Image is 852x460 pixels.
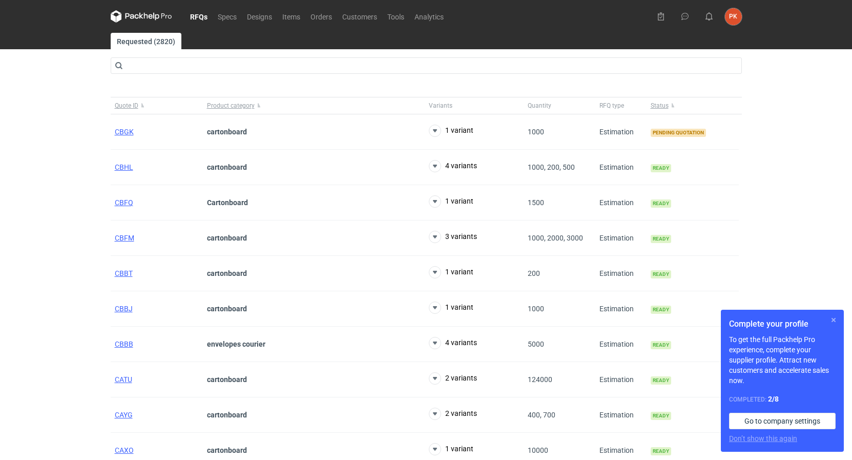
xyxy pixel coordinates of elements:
div: Estimation [595,150,647,185]
button: 1 variant [429,443,473,455]
a: Designs [242,10,277,23]
button: Skip for now [827,314,840,326]
a: Analytics [409,10,449,23]
span: 400, 700 [528,411,555,419]
a: CAXO [115,446,134,454]
span: Ready [651,270,671,278]
svg: Packhelp Pro [111,10,172,23]
span: Ready [651,164,671,172]
strong: cartonboard [207,305,247,313]
button: 3 variants [429,231,477,243]
div: Completed: [729,394,836,405]
strong: envelopes courier [207,340,265,348]
button: 1 variant [429,195,473,208]
strong: Cartonboard [207,198,248,207]
span: Pending quotation [651,129,706,137]
strong: cartonboard [207,269,247,277]
button: 4 variants [429,337,477,349]
a: CBGK [115,128,134,136]
p: To get the full Packhelp Pro experience, complete your supplier profile. Attract new customers an... [729,334,836,386]
a: Specs [213,10,242,23]
strong: cartonboard [207,375,247,384]
span: 1500 [528,198,544,207]
a: CBFM [115,234,134,242]
span: 1000, 200, 500 [528,163,575,171]
a: Orders [305,10,337,23]
a: CBBJ [115,305,133,313]
span: 5000 [528,340,544,348]
span: 124000 [528,375,552,384]
a: CBBT [115,269,133,277]
span: Ready [651,199,671,208]
a: CBFQ [115,198,133,207]
button: 1 variant [429,266,473,278]
span: Ready [651,412,671,420]
a: CATU [115,375,132,384]
span: Ready [651,376,671,385]
button: 4 variants [429,160,477,172]
button: 1 variant [429,302,473,314]
button: 1 variant [429,125,473,137]
button: Status [647,97,739,114]
strong: cartonboard [207,163,247,171]
a: RFQs [185,10,213,23]
a: CAYG [115,411,133,419]
button: 2 variants [429,372,477,385]
strong: cartonboard [207,411,247,419]
a: Requested (2820) [111,33,181,49]
strong: cartonboard [207,446,247,454]
button: Quote ID [111,97,203,114]
button: 2 variants [429,408,477,420]
span: 1000 [528,305,544,313]
span: Product category [207,102,255,110]
button: Product category [203,97,425,114]
span: Variants [429,102,452,110]
span: Ready [651,235,671,243]
a: Items [277,10,305,23]
a: CBHL [115,163,133,171]
div: Estimation [595,114,647,150]
span: RFQ type [599,102,624,110]
a: CBBB [115,340,133,348]
span: 200 [528,269,540,277]
span: 1000 [528,128,544,136]
span: Quantity [528,102,551,110]
span: 1000, 2000, 3000 [528,234,583,242]
div: Estimation [595,185,647,221]
div: Estimation [595,397,647,433]
strong: 2 / 8 [768,395,779,403]
span: Ready [651,447,671,455]
button: PK [725,8,742,25]
span: Ready [651,306,671,314]
strong: cartonboard [207,128,247,136]
strong: cartonboard [207,234,247,242]
div: Estimation [595,327,647,362]
a: Tools [382,10,409,23]
span: Status [651,102,669,110]
button: Don’t show this again [729,433,797,444]
div: Estimation [595,256,647,291]
div: Estimation [595,291,647,327]
div: Estimation [595,221,647,256]
div: Paulina Kempara [725,8,742,25]
span: 10000 [528,446,548,454]
h1: Complete your profile [729,318,836,330]
span: Ready [651,341,671,349]
div: Estimation [595,362,647,397]
a: Go to company settings [729,413,836,429]
a: Customers [337,10,382,23]
span: Quote ID [115,102,138,110]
